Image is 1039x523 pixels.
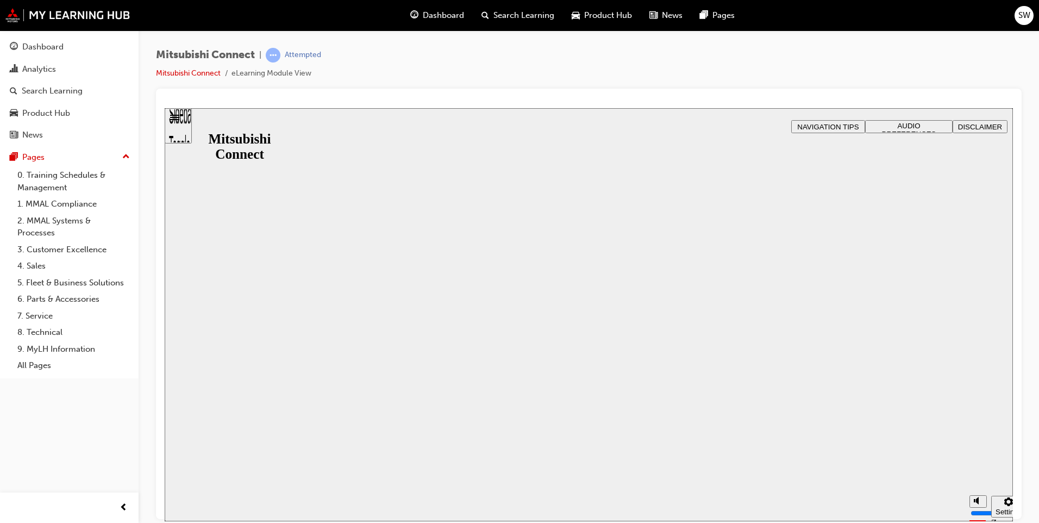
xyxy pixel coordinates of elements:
a: pages-iconPages [691,4,743,27]
button: Pages [4,147,134,167]
div: Settings [831,400,857,408]
span: learningRecordVerb_ATTEMPT-icon [266,48,280,63]
span: up-icon [122,150,130,164]
span: news-icon [649,9,658,22]
a: guage-iconDashboard [402,4,473,27]
div: Attempted [285,50,321,60]
span: Pages [712,9,735,22]
a: 1. MMAL Compliance [13,196,134,213]
a: 4. Sales [13,258,134,275]
button: DashboardAnalyticsSearch LearningProduct HubNews [4,35,134,147]
button: Mute (Ctrl+Alt+M) [805,387,822,400]
span: Mitsubishi Connect [156,49,255,61]
a: search-iconSearch Learning [473,4,563,27]
a: car-iconProduct Hub [563,4,641,27]
a: 9. MyLH Information [13,341,134,358]
img: mmal [5,8,130,22]
span: pages-icon [700,9,708,22]
button: SW [1015,6,1034,25]
span: NAVIGATION TIPS [633,15,694,23]
div: Product Hub [22,107,70,120]
div: misc controls [799,378,843,413]
a: 0. Training Schedules & Management [13,167,134,196]
a: news-iconNews [641,4,691,27]
a: 8. Technical [13,324,134,341]
span: car-icon [10,109,18,119]
span: | [259,49,261,61]
span: News [662,9,683,22]
a: Dashboard [4,37,134,57]
span: news-icon [10,130,18,140]
div: Search Learning [22,85,83,97]
span: chart-icon [10,65,18,74]
span: guage-icon [410,9,418,22]
li: eLearning Module View [231,67,311,80]
span: Search Learning [493,9,554,22]
span: AUDIO PREFERENCES [717,14,772,30]
span: prev-icon [120,501,128,515]
span: DISCLAIMER [793,15,837,23]
a: 3. Customer Excellence [13,241,134,258]
div: Pages [22,151,45,164]
a: 7. Service [13,308,134,325]
label: Zoom to fit [827,409,848,441]
div: News [22,129,43,141]
a: All Pages [13,357,134,374]
a: Search Learning [4,81,134,101]
a: Product Hub [4,103,134,123]
input: volume [806,401,876,409]
span: search-icon [10,86,17,96]
span: Dashboard [423,9,464,22]
button: Settings [827,388,861,409]
a: 6. Parts & Accessories [13,291,134,308]
div: Analytics [22,63,56,76]
a: News [4,125,134,145]
span: guage-icon [10,42,18,52]
a: Mitsubishi Connect [156,69,221,78]
a: 5. Fleet & Business Solutions [13,275,134,291]
div: Dashboard [22,41,64,53]
span: car-icon [572,9,580,22]
a: 2. MMAL Systems & Processes [13,213,134,241]
span: SW [1018,9,1030,22]
a: Analytics [4,59,134,79]
span: Product Hub [584,9,632,22]
span: pages-icon [10,153,18,163]
span: search-icon [481,9,489,22]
